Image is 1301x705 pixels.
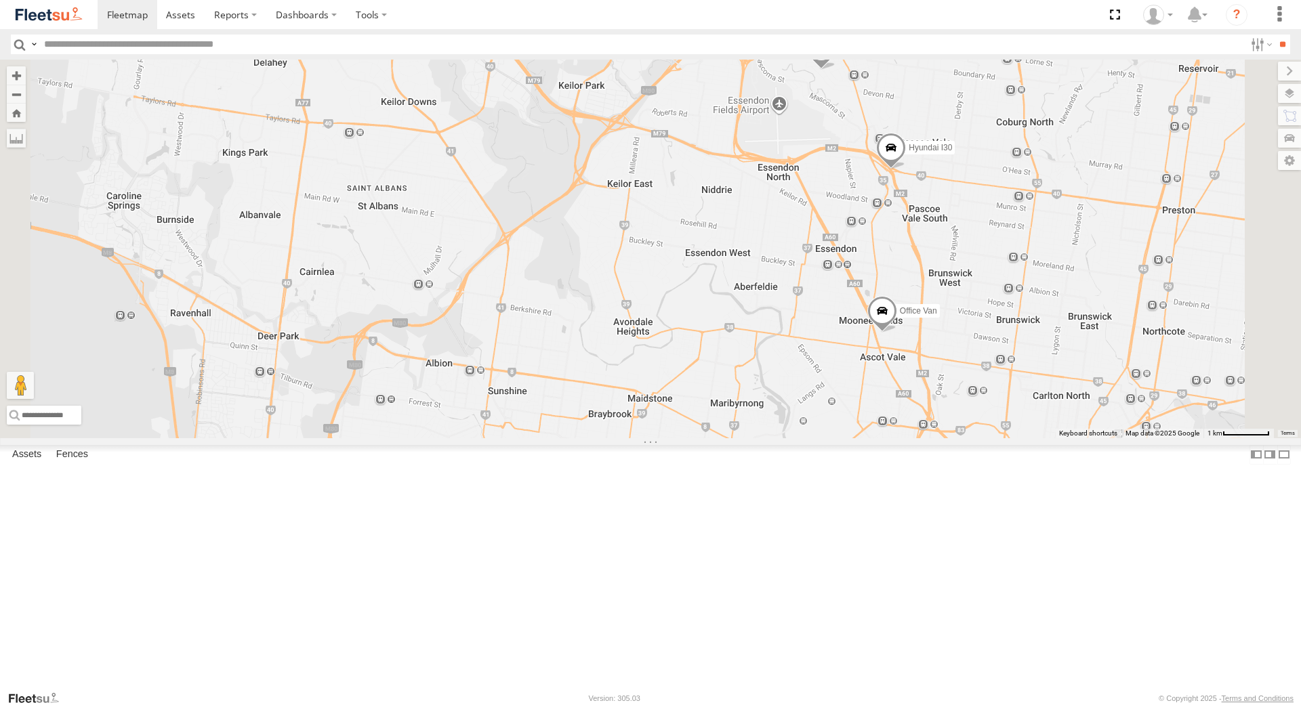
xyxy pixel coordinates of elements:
label: Fences [49,446,95,465]
label: Search Query [28,35,39,54]
label: Dock Summary Table to the Right [1263,445,1277,465]
div: Version: 305.03 [589,694,640,702]
label: Dock Summary Table to the Left [1250,445,1263,465]
div: © Copyright 2025 - [1159,694,1294,702]
label: Measure [7,129,26,148]
button: Zoom in [7,66,26,85]
div: Peter Edwardes [1138,5,1178,25]
i: ? [1226,4,1247,26]
label: Hide Summary Table [1277,445,1291,465]
label: Assets [5,446,48,465]
img: fleetsu-logo-horizontal.svg [14,5,84,24]
span: Office Van [900,307,937,316]
a: Visit our Website [7,691,70,705]
button: Keyboard shortcuts [1059,429,1117,438]
button: Zoom Home [7,104,26,122]
label: Search Filter Options [1245,35,1275,54]
span: Hyundai I30 [909,143,952,152]
button: Drag Pegman onto the map to open Street View [7,372,34,399]
a: Terms [1281,430,1295,435]
span: Map data ©2025 Google [1126,429,1199,437]
button: Map Scale: 1 km per 66 pixels [1203,429,1274,438]
label: Map Settings [1278,151,1301,170]
span: 1 km [1207,429,1222,437]
a: Terms and Conditions [1222,694,1294,702]
button: Zoom out [7,85,26,104]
